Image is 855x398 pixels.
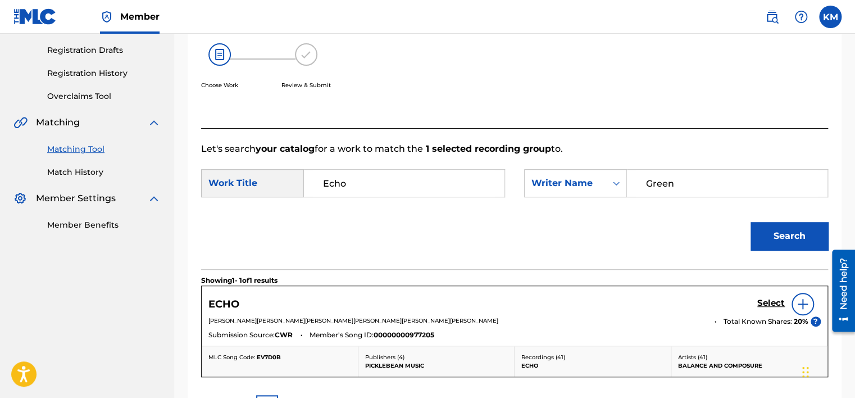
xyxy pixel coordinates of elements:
span: [PERSON_NAME][PERSON_NAME][PERSON_NAME][PERSON_NAME][PERSON_NAME][PERSON_NAME] [208,317,498,324]
p: Showing 1 - 1 of 1 results [201,275,278,286]
span: Matching [36,116,80,129]
img: Matching [13,116,28,129]
img: Member Settings [13,192,27,205]
img: MLC Logo [13,8,57,25]
a: Member Benefits [47,219,161,231]
img: info [796,297,809,311]
h5: Select [757,298,785,309]
a: Registration History [47,67,161,79]
div: Writer Name [531,177,599,190]
p: Review & Submit [281,81,331,89]
p: ECHO [521,361,664,370]
iframe: Resource Center [824,246,855,336]
img: search [765,10,779,24]
p: BALANCE AND COMPOSURE [678,361,821,370]
img: help [794,10,808,24]
span: CWR [275,330,293,340]
p: Let's search for a work to match the to. [201,142,828,156]
iframe: Chat Widget [799,344,855,398]
span: Member [120,10,160,23]
img: expand [147,116,161,129]
span: Member's Song ID: [310,330,374,340]
a: Match History [47,166,161,178]
img: Top Rightsholder [100,10,113,24]
a: Matching Tool [47,143,161,155]
button: Search [751,222,828,250]
a: Overclaims Tool [47,91,161,102]
h5: ECHO [208,298,239,311]
span: Total Known Shares: [724,316,794,327]
span: 00000000977205 [374,330,434,340]
span: ? [811,316,821,327]
span: 20 % [794,316,808,327]
p: Publishers ( 4 ) [365,353,508,361]
img: expand [147,192,161,205]
div: Help [790,6,812,28]
strong: 1 selected recording group [423,143,551,154]
a: Registration Drafts [47,44,161,56]
img: 173f8e8b57e69610e344.svg [295,43,317,66]
p: Recordings ( 41 ) [521,353,664,361]
span: Member Settings [36,192,116,205]
span: MLC Song Code: [208,354,255,361]
span: EV7D0B [257,354,281,361]
p: Artists ( 41 ) [678,353,821,361]
span: Submission Source: [208,330,275,340]
div: Drag [802,355,809,389]
form: Search Form [201,156,828,269]
a: Public Search [761,6,783,28]
div: User Menu [819,6,842,28]
strong: your catalog [256,143,315,154]
p: Choose Work [201,81,238,89]
p: PICKLEBEAN MUSIC [365,361,508,370]
img: 26af456c4569493f7445.svg [208,43,231,66]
